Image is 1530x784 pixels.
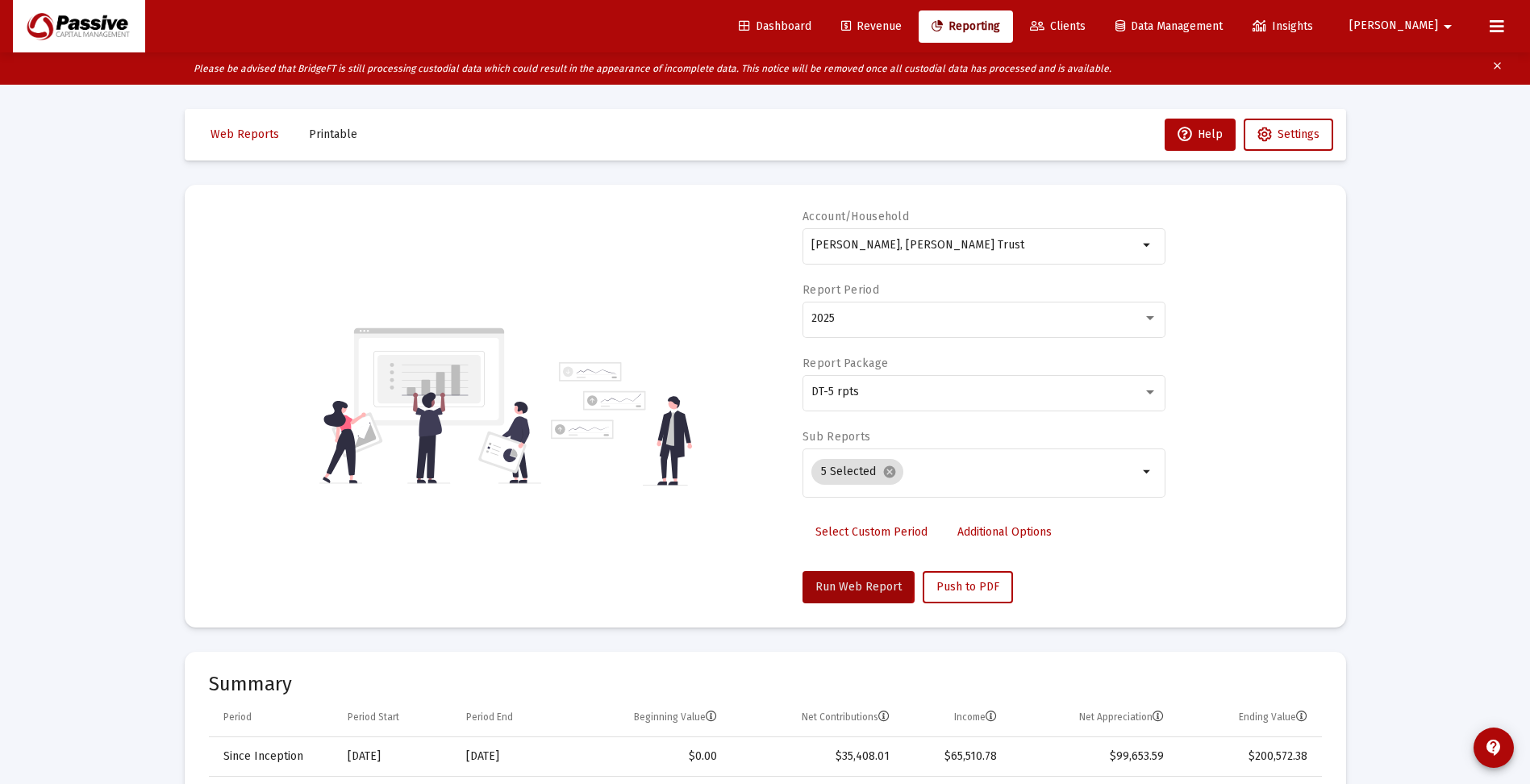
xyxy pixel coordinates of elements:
[815,580,902,594] span: Run Web Report
[1491,56,1503,81] mat-icon: clear
[1008,699,1175,737] td: Column Net Appreciation
[296,119,370,151] button: Printable
[1349,19,1438,33] span: [PERSON_NAME]
[1239,711,1307,724] div: Ending Value
[348,711,399,724] div: Period Start
[1008,737,1175,776] td: $99,653.59
[923,571,1013,603] button: Push to PDF
[936,580,999,594] span: Push to PDF
[803,210,909,223] label: Account/Household
[1484,738,1503,757] mat-icon: contact_support
[1330,10,1477,42] button: [PERSON_NAME]
[1030,19,1086,33] span: Clients
[828,10,915,43] a: Revenue
[1138,236,1157,255] mat-icon: arrow_drop_down
[1079,711,1164,724] div: Net Appreciation
[551,362,692,486] img: reporting-alt
[728,699,901,737] td: Column Net Contributions
[223,711,252,724] div: Period
[811,459,903,485] mat-chip: 5 Selected
[919,10,1013,43] a: Reporting
[209,737,336,776] td: Since Inception
[319,326,541,486] img: reporting
[901,737,1008,776] td: $65,510.78
[957,525,1052,539] span: Additional Options
[466,711,513,724] div: Period End
[1178,127,1223,141] span: Help
[309,127,357,141] span: Printable
[1017,10,1099,43] a: Clients
[739,19,811,33] span: Dashboard
[1240,10,1326,43] a: Insights
[932,19,1000,33] span: Reporting
[815,525,928,539] span: Select Custom Period
[336,699,455,737] td: Column Period Start
[901,699,1008,737] td: Column Income
[198,119,292,151] button: Web Reports
[209,676,1322,692] mat-card-title: Summary
[567,737,728,776] td: $0.00
[803,357,888,370] label: Report Package
[1115,19,1223,33] span: Data Management
[811,385,859,398] span: DT-5 rpts
[802,711,890,724] div: Net Contributions
[954,711,997,724] div: Income
[1244,119,1333,151] button: Settings
[466,749,556,765] div: [DATE]
[1278,127,1319,141] span: Settings
[455,699,567,737] td: Column Period End
[634,711,717,724] div: Beginning Value
[1175,699,1321,737] td: Column Ending Value
[211,127,279,141] span: Web Reports
[803,571,915,603] button: Run Web Report
[726,10,824,43] a: Dashboard
[728,737,901,776] td: $35,408.01
[1103,10,1236,43] a: Data Management
[803,430,870,444] label: Sub Reports
[348,749,444,765] div: [DATE]
[1165,119,1236,151] button: Help
[1175,737,1321,776] td: $200,572.38
[841,19,902,33] span: Revenue
[209,699,336,737] td: Column Period
[1138,462,1157,482] mat-icon: arrow_drop_down
[194,63,1111,74] i: Please be advised that BridgeFT is still processing custodial data which could result in the appe...
[803,283,879,297] label: Report Period
[811,311,835,325] span: 2025
[811,456,1138,488] mat-chip-list: Selection
[811,239,1138,252] input: Search or select an account or household
[1253,19,1313,33] span: Insights
[567,699,728,737] td: Column Beginning Value
[1438,10,1457,43] mat-icon: arrow_drop_down
[25,10,133,43] img: Dashboard
[882,465,897,479] mat-icon: cancel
